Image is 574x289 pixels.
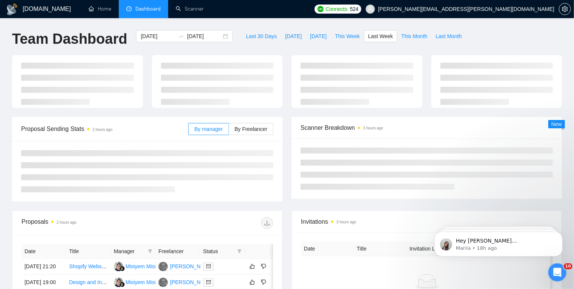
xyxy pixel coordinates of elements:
button: setting [559,3,571,15]
span: New [551,121,562,127]
input: End date [187,32,221,40]
button: dislike [259,262,268,271]
span: This Month [401,32,427,40]
a: TH[PERSON_NAME] [158,263,213,269]
span: Last Week [368,32,393,40]
span: filter [148,249,152,254]
img: upwork-logo.png [318,6,324,12]
img: gigradar-bm.png [120,266,125,271]
span: By manager [194,126,223,132]
span: user [368,6,373,12]
span: 524 [350,5,358,13]
th: Title [354,241,407,256]
button: [DATE] [306,30,331,42]
span: By Freelancer [235,126,267,132]
time: 2 hours ago [92,128,112,132]
img: gigradar-bm.png [120,282,125,287]
h1: Team Dashboard [12,30,127,48]
span: 10 [564,263,572,269]
button: like [248,262,257,271]
span: filter [236,246,243,257]
span: Dashboard [135,6,161,12]
th: Title [66,244,111,259]
span: Status [203,247,234,255]
a: Design and Install Office Window Graphics [69,279,169,285]
time: 2 hours ago [57,220,77,224]
th: Date [21,244,66,259]
div: [PERSON_NAME] [170,262,213,271]
span: swap-right [178,33,184,39]
button: Last Month [431,30,466,42]
th: Manager [111,244,155,259]
a: searchScanner [176,6,204,12]
td: [DATE] 21:20 [21,259,66,275]
span: Connects: [326,5,348,13]
span: like [250,263,255,269]
th: Date [301,241,354,256]
span: mail [206,280,211,284]
input: Start date [141,32,175,40]
button: This Week [331,30,364,42]
a: TH[PERSON_NAME] [158,279,213,285]
th: Freelancer [155,244,200,259]
time: 3 hours ago [336,220,356,224]
div: [PERSON_NAME] [170,278,213,286]
a: MMMisiyem Misiyem [114,263,166,269]
button: Last 30 Days [242,30,281,42]
span: [DATE] [285,32,302,40]
img: TH [158,262,168,271]
a: Shopify Website Tutoring and Support [69,263,158,269]
span: to [178,33,184,39]
a: setting [559,6,571,12]
button: Last Week [364,30,397,42]
span: filter [237,249,242,254]
span: [DATE] [310,32,327,40]
div: Misiyem Misiyem [126,278,166,286]
span: filter [146,246,154,257]
div: Proposals [21,217,147,229]
th: Invitation Letter [407,241,459,256]
span: dislike [261,279,266,285]
img: MM [114,262,123,271]
span: Manager [114,247,145,255]
div: Misiyem Misiyem [126,262,166,271]
button: [DATE] [281,30,306,42]
a: homeHome [89,6,111,12]
a: MMMisiyem Misiyem [114,279,166,285]
span: dashboard [126,6,132,11]
button: like [248,278,257,287]
span: Proposal Sending Stats [21,124,188,134]
span: Invitations [301,217,553,226]
time: 3 hours ago [363,126,383,130]
span: This Week [335,32,360,40]
button: This Month [397,30,431,42]
iframe: Intercom live chat [548,263,566,281]
span: Last Month [436,32,462,40]
img: TH [158,278,168,287]
span: dislike [261,263,266,269]
span: Scanner Breakdown [301,123,553,132]
span: like [250,279,255,285]
td: Shopify Website Tutoring and Support [66,259,111,275]
span: Last 30 Days [246,32,277,40]
img: MM [114,278,123,287]
img: logo [6,3,18,15]
iframe: Intercom notifications message [423,216,574,269]
span: mail [206,264,211,269]
button: dislike [259,278,268,287]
